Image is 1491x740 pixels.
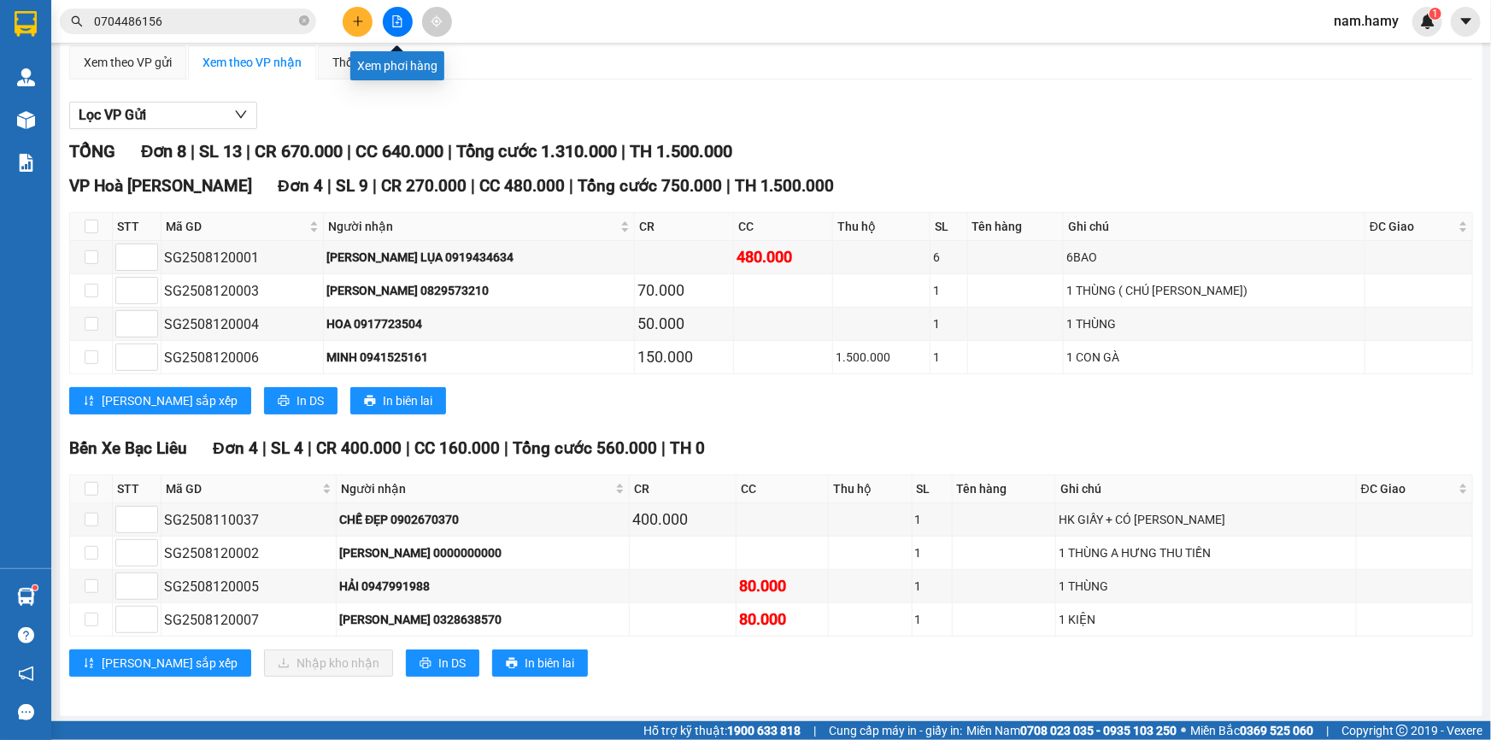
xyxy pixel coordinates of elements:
[164,280,320,302] div: SG2508120003
[316,438,402,458] span: CR 400.000
[915,610,949,629] div: 1
[456,141,617,162] span: Tổng cước 1.310.000
[161,241,324,274] td: SG2508120001
[632,508,733,532] div: 400.000
[630,475,737,503] th: CR
[829,721,962,740] span: Cung cấp máy in - giấy in:
[364,395,376,408] span: printer
[1370,217,1455,236] span: ĐC Giao
[83,395,95,408] span: sort-ascending
[414,438,500,458] span: CC 160.000
[739,574,825,598] div: 80.000
[1396,725,1408,737] span: copyright
[1059,610,1353,629] div: 1 KIỆN
[525,654,574,672] span: In biên lai
[630,141,732,162] span: TH 1.500.000
[308,438,312,458] span: |
[637,279,731,302] div: 70.000
[1320,10,1412,32] span: nam.hamy
[737,475,829,503] th: CC
[1066,281,1362,300] div: 1 THÙNG ( CHÚ [PERSON_NAME])
[94,12,296,31] input: Tìm tên, số ĐT hoặc mã đơn
[1066,314,1362,333] div: 1 THÙNG
[930,213,967,241] th: SL
[479,176,565,196] span: CC 480.000
[255,141,343,162] span: CR 670.000
[69,387,251,414] button: sort-ascending[PERSON_NAME] sắp xếp
[569,176,573,196] span: |
[161,570,337,603] td: SG2508120005
[84,53,172,72] div: Xem theo VP gửi
[164,576,333,597] div: SG2508120005
[161,537,337,570] td: SG2508120002
[1361,479,1455,498] span: ĐC Giao
[299,15,309,26] span: close-circle
[966,721,1177,740] span: Miền Nam
[420,657,431,671] span: printer
[504,438,508,458] span: |
[83,657,95,671] span: sort-ascending
[336,176,368,196] span: SL 9
[332,53,381,72] div: Thống kê
[166,479,319,498] span: Mã GD
[32,585,38,590] sup: 1
[406,649,479,677] button: printerIn DS
[17,588,35,606] img: warehouse-icon
[17,154,35,172] img: solution-icon
[1429,8,1441,20] sup: 1
[69,141,115,162] span: TỔNG
[113,475,161,503] th: STT
[264,387,338,414] button: printerIn DS
[915,510,949,529] div: 1
[161,503,337,537] td: SG2508110037
[448,141,452,162] span: |
[18,704,34,720] span: message
[813,721,816,740] span: |
[326,281,631,300] div: [PERSON_NAME] 0829573210
[341,479,612,498] span: Người nhận
[278,395,290,408] span: printer
[933,248,964,267] div: 6
[164,314,320,335] div: SG2508120004
[350,387,446,414] button: printerIn biên lai
[727,724,801,737] strong: 1900 633 818
[141,141,186,162] span: Đơn 8
[637,345,731,369] div: 150.000
[737,245,830,269] div: 480.000
[343,7,373,37] button: plus
[79,104,146,126] span: Lọc VP Gửi
[391,15,403,27] span: file-add
[422,7,452,37] button: aim
[643,721,801,740] span: Hỗ trợ kỹ thuật:
[339,543,626,562] div: [PERSON_NAME] 0000000000
[1056,475,1357,503] th: Ghi chú
[161,341,324,374] td: SG2508120006
[339,510,626,529] div: CHẾ ĐẸP 0902670370
[246,141,250,162] span: |
[164,247,320,268] div: SG2508120001
[471,176,475,196] span: |
[69,102,257,129] button: Lọc VP Gửi
[829,475,912,503] th: Thu hộ
[1240,724,1313,737] strong: 0369 525 060
[339,577,626,596] div: HẢI 0947991988
[352,15,364,27] span: plus
[102,654,238,672] span: [PERSON_NAME] sắp xếp
[1190,721,1313,740] span: Miền Bắc
[933,314,964,333] div: 1
[383,391,432,410] span: In biên lai
[161,274,324,308] td: SG2508120003
[635,213,734,241] th: CR
[578,176,722,196] span: Tổng cước 750.000
[670,438,705,458] span: TH 0
[933,348,964,367] div: 1
[1181,727,1186,734] span: ⚪️
[1059,543,1353,562] div: 1 THÙNG A HƯNG THU TIỀN
[166,217,306,236] span: Mã GD
[383,7,413,37] button: file-add
[726,176,731,196] span: |
[199,141,242,162] span: SL 13
[17,111,35,129] img: warehouse-icon
[431,15,443,27] span: aim
[327,176,332,196] span: |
